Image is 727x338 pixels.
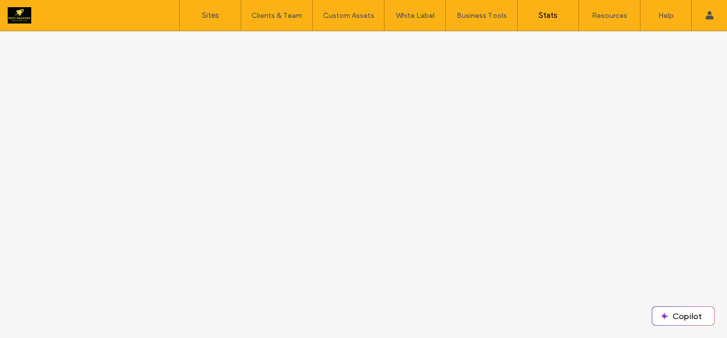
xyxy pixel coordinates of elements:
label: Clients & Team [251,11,302,20]
label: Help [658,11,674,20]
label: Business Tools [457,11,507,20]
label: Resources [592,11,627,20]
label: Stats [539,11,558,20]
button: Copilot [652,307,714,325]
label: Sites [202,11,219,20]
label: White Label [396,11,435,20]
label: Custom Assets [323,11,374,20]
